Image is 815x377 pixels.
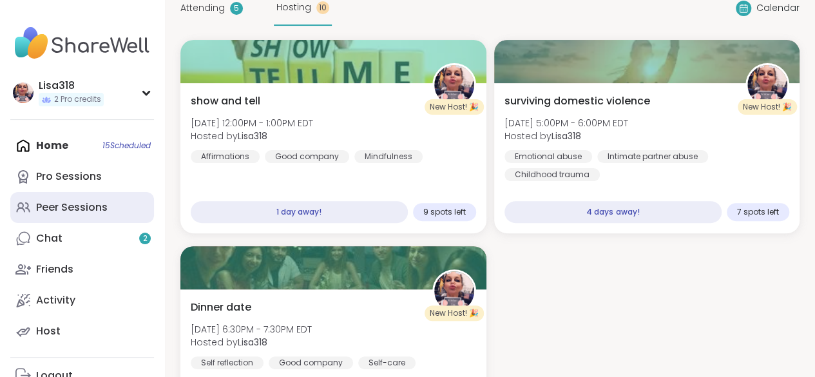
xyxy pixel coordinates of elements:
b: Lisa318 [551,130,581,142]
div: Activity [36,293,75,307]
div: Friends [36,262,73,276]
div: 5 [230,2,243,15]
span: 7 spots left [737,207,779,217]
span: Hosted by [504,130,628,142]
div: Emotional abuse [504,150,592,163]
div: Peer Sessions [36,200,108,215]
img: Lisa318 [434,65,474,105]
a: Peer Sessions [10,192,154,223]
span: Hosting [276,1,311,14]
div: 1 day away! [191,201,408,223]
span: show and tell [191,93,260,109]
div: New Host! 🎉 [425,305,484,321]
span: [DATE] 5:00PM - 6:00PM EDT [504,117,628,130]
b: Lisa318 [238,336,267,349]
span: Calendar [756,1,800,15]
a: Friends [10,254,154,285]
span: surviving domestic violence [504,93,650,109]
a: Chat2 [10,223,154,254]
div: Host [36,324,61,338]
span: 9 spots left [423,207,466,217]
div: Chat [36,231,62,246]
div: Mindfulness [354,150,423,163]
a: Pro Sessions [10,161,154,192]
div: Intimate partner abuse [597,150,708,163]
div: New Host! 🎉 [425,99,484,115]
div: 10 [316,1,329,14]
div: Lisa318 [39,79,104,93]
img: ShareWell Nav Logo [10,21,154,66]
span: Dinner date [191,300,251,315]
b: Lisa318 [238,130,267,142]
span: Attending [180,1,225,15]
div: Childhood trauma [504,168,600,181]
span: Hosted by [191,336,312,349]
div: Self-care [358,356,416,369]
img: Lisa318 [434,271,474,311]
div: New Host! 🎉 [738,99,797,115]
div: Pro Sessions [36,169,102,184]
a: Host [10,316,154,347]
div: Affirmations [191,150,260,163]
img: Lisa318 [13,82,34,103]
img: Lisa318 [747,65,787,105]
span: [DATE] 12:00PM - 1:00PM EDT [191,117,313,130]
span: 2 [143,233,148,244]
span: [DATE] 6:30PM - 7:30PM EDT [191,323,312,336]
span: 2 Pro credits [54,94,101,105]
a: Activity [10,285,154,316]
div: Good company [265,150,349,163]
span: Hosted by [191,130,313,142]
div: Good company [269,356,353,369]
div: Self reflection [191,356,264,369]
div: 4 days away! [504,201,722,223]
